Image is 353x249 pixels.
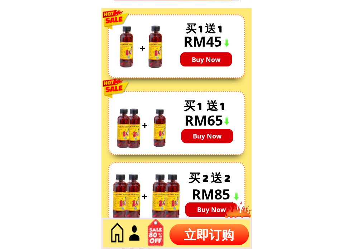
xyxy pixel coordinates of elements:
h3: RM85 [192,183,231,206]
h3: + [142,189,148,205]
h3: RM45 [184,30,223,52]
p: 立即订购 [170,224,249,245]
h3: 买 1 送 1 [180,22,228,39]
p: Buy Now [181,129,234,144]
div: + [139,40,146,56]
h3: RM65 [185,109,224,132]
h3: + [142,117,149,133]
h3: 买 1 送 1 [177,99,232,117]
h3: 买 2 送 2 [178,171,241,189]
p: Buy Now [185,203,238,217]
p: Buy Now [180,52,233,67]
